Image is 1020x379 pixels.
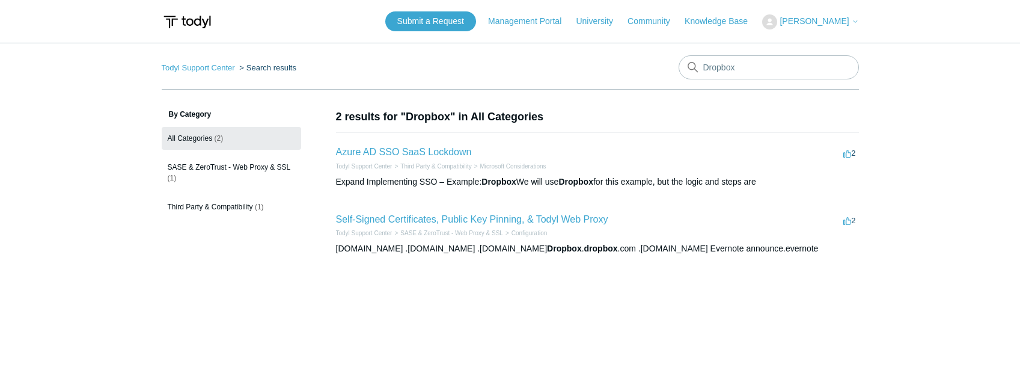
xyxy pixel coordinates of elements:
a: Self-Signed Certificates, Public Key Pinning, & Todyl Web Proxy [336,214,608,224]
span: (1) [168,174,177,182]
button: [PERSON_NAME] [762,14,858,29]
div: [DOMAIN_NAME] .[DOMAIN_NAME] .[DOMAIN_NAME] . .com .[DOMAIN_NAME] Evernote announce.evernote [336,242,859,255]
div: Expand Implementing SSO – Example: We will use for this example, but the logic and steps are [336,176,859,188]
a: Todyl Support Center [162,63,235,72]
a: Azure AD SSO SaaS Lockdown [336,147,472,157]
em: Dropbox [481,177,516,186]
a: Community [628,15,682,28]
a: SASE & ZeroTrust - Web Proxy & SSL (1) [162,156,301,189]
a: Third Party & Compatibility (1) [162,196,301,218]
span: (2) [215,134,224,143]
a: Management Portal [488,15,573,28]
a: Knowledge Base [685,15,760,28]
a: Submit a Request [385,11,476,31]
img: Todyl Support Center Help Center home page [162,11,213,33]
span: 2 [843,216,855,225]
a: Todyl Support Center [336,230,392,236]
em: Dropbox [547,244,582,253]
a: Third Party & Compatibility [400,163,471,170]
span: Third Party & Compatibility [168,203,253,211]
span: 2 [843,149,855,158]
li: Todyl Support Center [162,63,237,72]
h3: By Category [162,109,301,120]
li: Microsoft Considerations [472,162,546,171]
em: Dropbox [558,177,593,186]
a: SASE & ZeroTrust - Web Proxy & SSL [400,230,503,236]
li: Configuration [503,229,547,238]
a: All Categories (2) [162,127,301,150]
li: Todyl Support Center [336,162,392,171]
li: Todyl Support Center [336,229,392,238]
span: SASE & ZeroTrust - Web Proxy & SSL [168,163,291,171]
a: Configuration [512,230,547,236]
h1: 2 results for "Dropbox" in All Categories [336,109,859,125]
span: All Categories [168,134,213,143]
li: Search results [237,63,296,72]
span: [PERSON_NAME] [780,16,849,26]
a: Todyl Support Center [336,163,392,170]
li: SASE & ZeroTrust - Web Proxy & SSL [392,229,502,238]
li: Third Party & Compatibility [392,162,471,171]
a: Microsoft Considerations [480,163,546,170]
em: dropbox [584,244,618,253]
span: (1) [255,203,264,211]
input: Search [679,55,859,79]
a: University [576,15,625,28]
